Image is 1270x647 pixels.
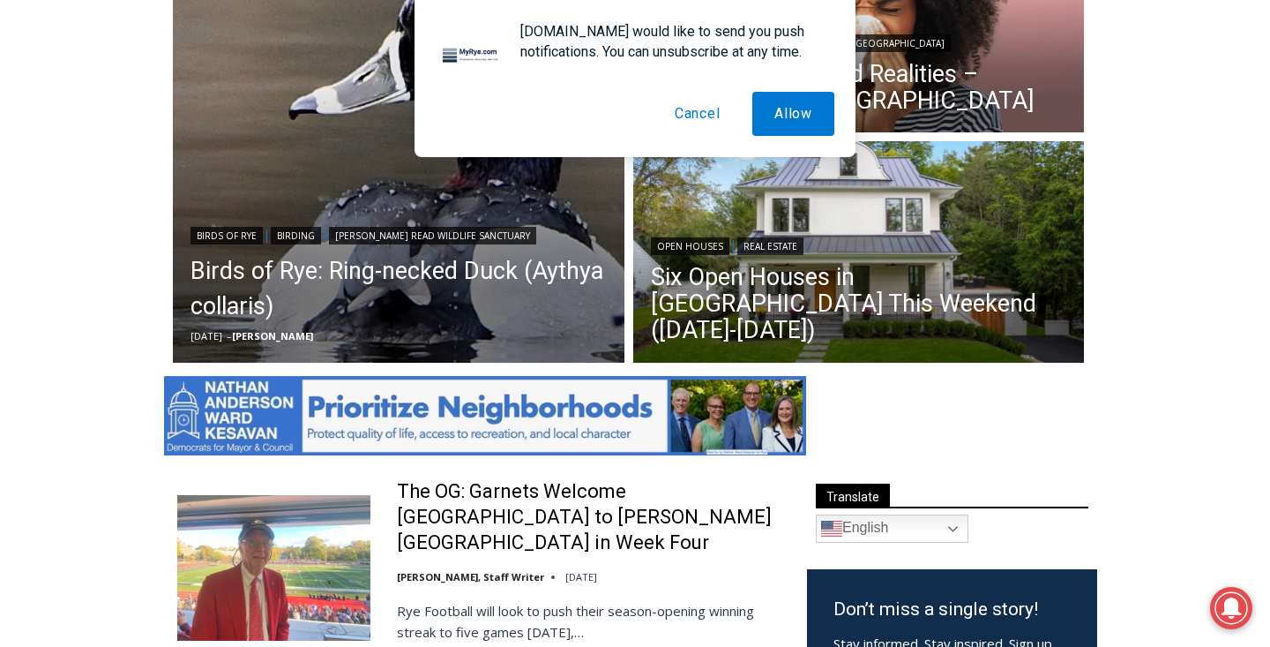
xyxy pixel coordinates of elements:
a: [PERSON_NAME] Read Sanctuary Fall Fest: [DATE] [1,176,264,220]
a: Birds of Rye [190,227,263,245]
div: "[PERSON_NAME] and I covered the [DATE] Parade, which was a really eye opening experience as I ha... [445,1,833,171]
div: 6 [206,149,214,167]
a: [PERSON_NAME] [232,329,313,342]
a: English [816,515,968,543]
img: The OG: Garnets Welcome Yorktown to Nugent Stadium in Week Four [177,495,370,640]
span: – [227,329,232,342]
a: The OG: Garnets Welcome [GEOGRAPHIC_DATA] to [PERSON_NAME][GEOGRAPHIC_DATA] in Week Four [397,479,784,555]
a: Intern @ [DOMAIN_NAME] [424,171,855,220]
div: | [651,234,1067,255]
button: Allow [752,92,834,136]
div: / [198,149,202,167]
p: Rye Football will look to push their season-opening winning streak to five games [DATE],… [397,600,784,643]
a: [PERSON_NAME], Staff Writer [397,570,544,583]
a: Open Houses [651,237,729,255]
time: [DATE] [565,570,597,583]
a: Real Estate [737,237,803,255]
button: Cancel [653,92,743,136]
img: s_800_29ca6ca9-f6cc-433c-a631-14f6620ca39b.jpeg [1,1,176,176]
div: | | [190,223,607,245]
img: notification icon [436,21,506,92]
img: en [821,518,842,539]
div: Co-sponsored by Westchester County Parks [185,52,255,145]
div: 1 [185,149,193,167]
h4: [PERSON_NAME] Read Sanctuary Fall Fest: [DATE] [14,177,235,218]
span: Intern @ [DOMAIN_NAME] [461,176,818,215]
div: [DOMAIN_NAME] would like to send you push notifications. You can unsubscribe at any time. [506,21,834,62]
a: [PERSON_NAME] Read Wildlife Sanctuary [329,227,536,245]
a: Six Open Houses in [GEOGRAPHIC_DATA] This Weekend ([DATE]-[DATE]) [651,264,1067,343]
span: Translate [816,484,890,508]
time: [DATE] [190,329,222,342]
a: Birding [271,227,321,245]
h3: Don’t miss a single story! [833,596,1071,624]
a: Birds of Rye: Ring-necked Duck (Aythya collaris) [190,253,607,324]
